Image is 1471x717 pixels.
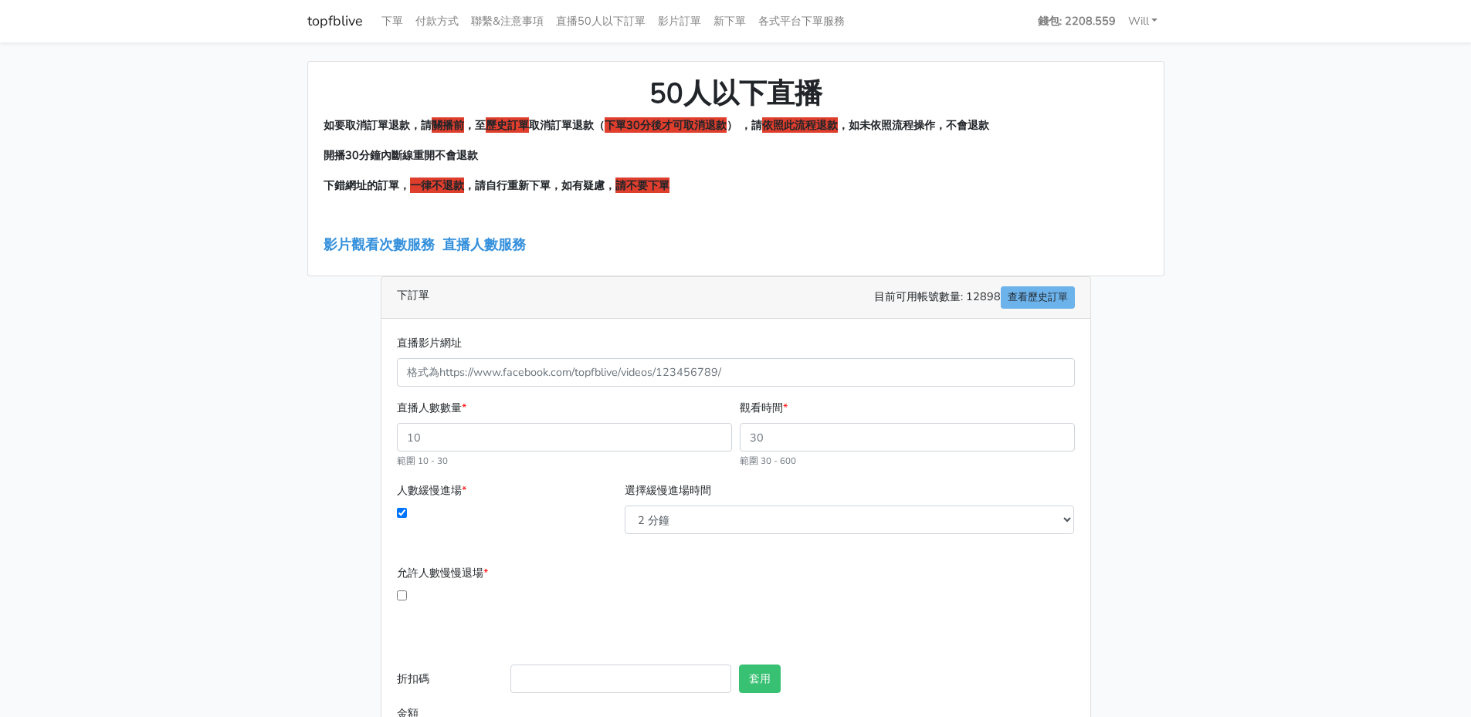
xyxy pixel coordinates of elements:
label: 觀看時間 [740,399,788,417]
a: 影片觀看次數服務 [324,235,435,254]
a: 新下單 [707,6,752,36]
input: 格式為https://www.facebook.com/topfblive/videos/123456789/ [397,358,1075,387]
span: 歷史訂單 [486,117,529,133]
span: 一律不退款 [410,178,464,193]
strong: 50人以下直播 [649,75,822,113]
label: 直播人數數量 [397,399,466,417]
input: 10 [397,423,732,452]
input: 30 [740,423,1075,452]
strong: 錢包: 2208.559 [1038,13,1116,29]
strong: 開播30分鐘內斷線重開不會退款 [324,147,478,163]
span: 請不要下單 [615,178,669,193]
a: 付款方式 [409,6,465,36]
a: 直播50人以下訂單 [550,6,652,36]
small: 範圍 30 - 600 [740,455,796,467]
label: 直播影片網址 [397,334,462,352]
label: 選擇緩慢進場時間 [625,482,711,499]
button: 套用 [739,665,781,693]
a: Will [1122,6,1164,36]
a: 影片訂單 [652,6,707,36]
span: 依照此流程退款 [762,117,838,133]
label: 允許人數慢慢退場 [397,564,488,582]
a: 查看歷史訂單 [1001,286,1075,309]
a: topfblive [307,6,363,36]
strong: 下錯網址的訂單， ，請自行重新下單，如有疑慮， [324,178,669,193]
small: 範圍 10 - 30 [397,455,448,467]
label: 折扣碼 [393,665,507,699]
div: 下訂單 [381,277,1090,319]
a: 直播人數服務 [442,235,526,254]
a: 各式平台下單服務 [752,6,851,36]
span: 目前可用帳號數量: 12898 [874,286,1075,309]
a: 聯繫&注意事項 [465,6,550,36]
span: 下單30分後才可取消退款 [605,117,727,133]
span: 關播前 [432,117,464,133]
strong: 如要取消訂單退款，請 ，至 取消訂單退款（ ） ，請 ，如未依照流程操作，不會退款 [324,117,989,133]
a: 錢包: 2208.559 [1032,6,1122,36]
a: 下單 [375,6,409,36]
label: 人數緩慢進場 [397,482,466,499]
